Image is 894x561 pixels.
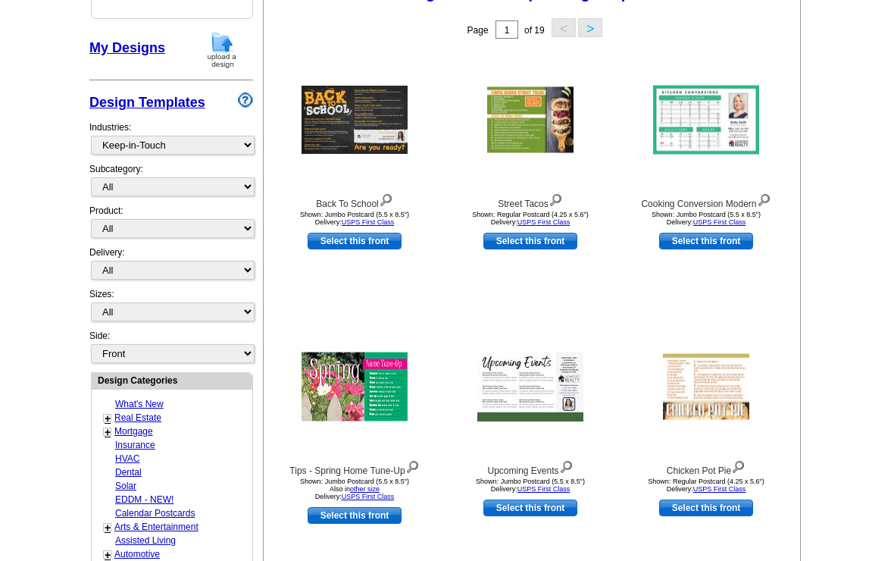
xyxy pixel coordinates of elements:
[447,478,614,493] div: Shown: Jumbo Postcard (5.5 x 8.5") Delivery:
[202,30,242,69] img: upload-design
[115,481,136,491] a: Solar
[342,218,395,226] a: USPS First Class
[114,426,153,437] a: Mortgage
[659,500,753,516] a: use this design
[105,412,111,425] a: +
[623,190,789,211] div: Cooking Conversion Modern
[477,352,583,422] img: Upcoming Events
[350,485,380,493] a: other size
[115,399,164,409] a: What's New
[483,233,577,249] a: use this design
[271,457,438,478] div: Tips - Spring Home Tune-Up
[659,233,753,249] a: use this design
[663,354,749,420] img: Chicken Pot Pie
[447,190,614,211] div: Street Tacos
[467,25,489,36] span: Page
[330,485,380,493] span: Also in
[405,457,420,474] img: view design details
[342,493,395,500] a: USPS First Class
[238,92,253,108] img: design-wizard-help-icon.png
[693,485,746,493] a: USPS First Class
[89,329,253,365] div: Side:
[271,190,438,211] div: Back To School
[114,412,161,423] a: Real Estate
[552,18,576,37] button: <
[115,440,155,450] a: Insurance
[623,457,789,478] div: Chicken Pot Pie
[115,535,176,546] a: Assisted Living
[302,353,408,422] img: Tips - Spring Home Tune-Up
[115,453,139,464] a: HVAC
[89,246,253,287] div: Delivery:
[89,113,253,162] div: Industries:
[89,162,253,204] div: Subcategory:
[115,467,142,478] a: Dental
[623,478,789,493] div: Shown: Regular Postcard (4.25 x 5.6") Delivery:
[271,211,438,226] div: Shown: Jumbo Postcard (5.5 x 8.5") Delivery:
[308,233,402,249] a: use this design
[89,204,253,246] div: Product:
[483,500,577,516] a: use this design
[517,218,570,226] a: USPS First Class
[731,457,746,474] img: view design details
[114,522,198,532] a: Arts & Entertainment
[693,218,746,226] a: USPS First Class
[549,190,563,207] img: view design details
[447,457,614,478] div: Upcoming Events
[487,87,574,153] img: Street Tacos
[105,522,111,534] a: +
[757,190,771,207] img: view design details
[517,485,570,493] a: USPS First Class
[89,95,205,110] a: Design Templates
[623,211,789,226] div: Shown: Jumbo Postcard (5.5 x 8.5") Delivery:
[115,508,195,519] a: Calendar Postcards
[302,86,408,154] img: Back To School
[653,86,759,155] img: Cooking Conversion Modern
[578,18,602,37] button: >
[114,549,160,559] a: Automotive
[89,287,253,329] div: Sizes:
[271,478,438,500] div: Shown: Jumbo Postcard (5.5 x 8.5") Delivery:
[524,25,545,36] span: of 19
[447,211,614,226] div: Shown: Regular Postcard (4.25 x 5.6") Delivery:
[559,457,574,474] img: view design details
[105,426,111,438] a: +
[92,373,252,387] div: Design Categories
[308,507,402,524] a: use this design
[105,549,111,561] a: +
[115,494,173,505] a: EDDM - NEW!
[89,40,165,55] a: My Designs
[379,190,393,207] img: view design details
